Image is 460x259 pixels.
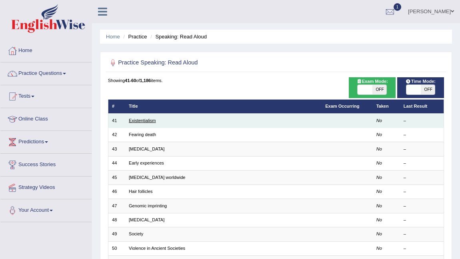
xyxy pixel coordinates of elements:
a: Society [129,231,143,236]
td: 42 [108,128,125,142]
em: No [376,118,382,123]
a: Home [106,34,120,40]
em: No [376,189,382,194]
td: 41 [108,114,125,128]
a: Practice Questions [0,62,92,82]
a: Fearing death [129,132,156,137]
em: No [376,175,382,180]
em: No [376,217,382,222]
td: 45 [108,171,125,185]
a: Success Stories [0,154,92,174]
li: Practice [121,33,147,40]
div: – [404,175,440,181]
div: – [404,231,440,237]
a: Online Class [0,108,92,128]
a: Tests [0,85,92,105]
em: No [376,246,382,251]
em: No [376,161,382,165]
span: OFF [421,85,435,94]
a: [MEDICAL_DATA] worldwide [129,175,185,180]
td: 46 [108,185,125,199]
a: Hair follicles [129,189,153,194]
td: 48 [108,213,125,227]
span: 1 [394,3,402,11]
td: 44 [108,156,125,170]
td: 50 [108,241,125,255]
div: Showing of items. [108,77,444,84]
th: # [108,99,125,113]
th: Taken [372,99,400,113]
a: Predictions [0,131,92,151]
div: – [404,132,440,138]
div: – [404,203,440,209]
a: Genomic imprinting [129,203,167,208]
a: [MEDICAL_DATA] [129,147,164,151]
em: No [376,203,382,208]
span: OFF [372,85,387,94]
div: – [404,160,440,167]
em: No [376,231,382,236]
a: Your Account [0,199,92,219]
div: – [404,245,440,252]
td: 43 [108,142,125,156]
a: Existentialism [129,118,156,123]
div: – [404,189,440,195]
div: – [404,217,440,223]
a: Exam Occurring [325,104,359,108]
a: Violence in Ancient Societies [129,246,185,251]
td: 47 [108,199,125,213]
td: 49 [108,227,125,241]
th: Last Result [400,99,444,113]
th: Title [125,99,322,113]
li: Speaking: Read Aloud [148,33,207,40]
div: – [404,146,440,153]
a: Early experiences [129,161,164,165]
em: No [376,147,382,151]
b: 1,186 [140,78,151,83]
div: – [404,118,440,124]
b: 41-60 [125,78,136,83]
a: Strategy Videos [0,177,92,197]
h2: Practice Speaking: Read Aloud [108,58,316,68]
a: [MEDICAL_DATA] [129,217,164,222]
div: Show exams occurring in exams [349,77,396,98]
span: Time Mode: [403,78,438,85]
a: Home [0,40,92,60]
em: No [376,132,382,137]
span: Exam Mode: [354,78,390,85]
